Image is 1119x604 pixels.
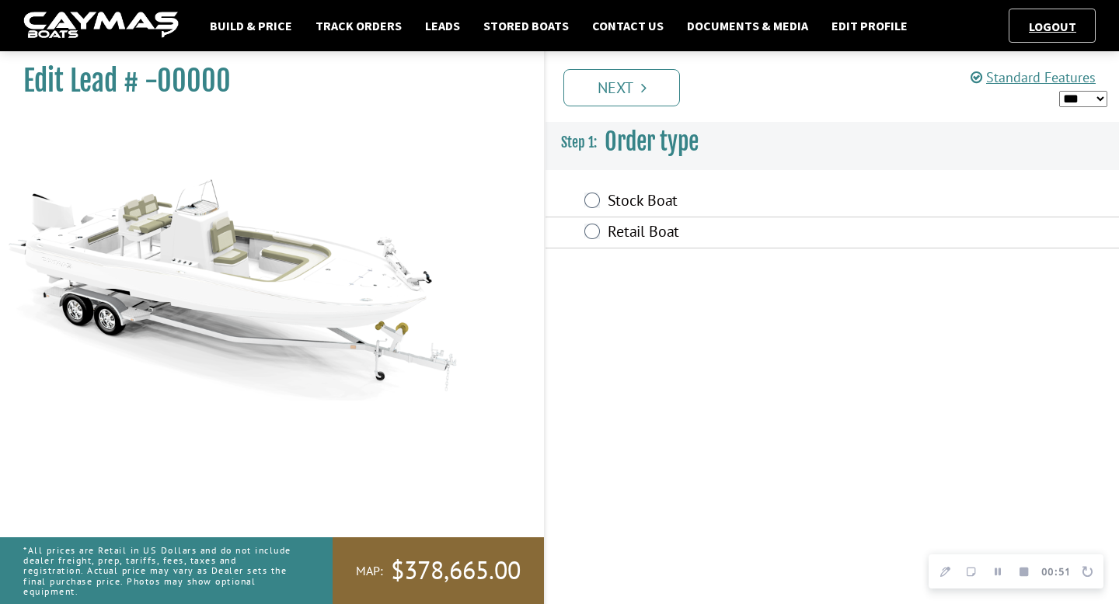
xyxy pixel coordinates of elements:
[608,191,915,213] label: Stock Boat
[563,69,680,106] a: Next
[824,16,915,36] a: Edit Profile
[546,113,1119,171] h3: Order type
[23,12,179,40] img: caymas-dealer-connect-2ed40d3bc7270c1d8d7ffb4b79bf05adc795679939227970def78ec6f6c03838.gif
[23,537,298,604] p: *All prices are Retail in US Dollars and do not include dealer freight, prep, tariffs, fees, taxe...
[333,537,544,604] a: MAP:$378,665.00
[391,554,521,587] span: $378,665.00
[608,222,915,245] label: Retail Boat
[971,68,1096,86] a: Standard Features
[356,563,383,579] span: MAP:
[476,16,577,36] a: Stored Boats
[1021,19,1084,34] a: Logout
[679,16,816,36] a: Documents & Media
[559,67,1119,106] ul: Pagination
[202,16,300,36] a: Build & Price
[23,64,505,99] h1: Edit Lead # -00000
[417,16,468,36] a: Leads
[308,16,410,36] a: Track Orders
[584,16,671,36] a: Contact Us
